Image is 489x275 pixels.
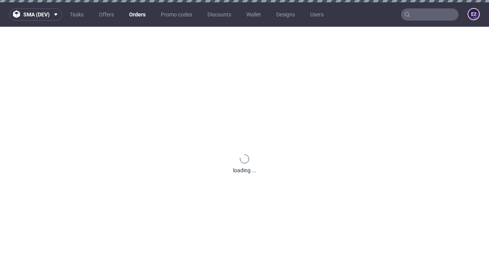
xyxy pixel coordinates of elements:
[23,12,50,17] span: sma (dev)
[468,9,479,19] figcaption: e2
[233,167,256,174] div: loading ...
[9,8,62,21] button: sma (dev)
[306,8,328,21] a: Users
[203,8,236,21] a: Discounts
[242,8,266,21] a: Wallet
[156,8,197,21] a: Promo codes
[272,8,300,21] a: Designs
[94,8,118,21] a: Offers
[65,8,88,21] a: Tasks
[125,8,150,21] a: Orders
